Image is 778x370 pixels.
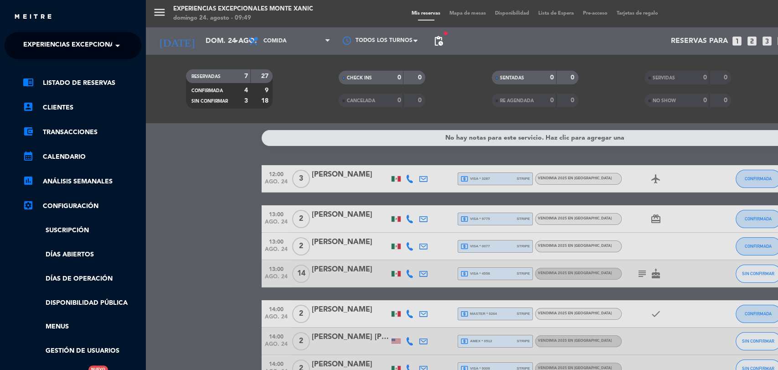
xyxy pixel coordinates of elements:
[23,126,34,137] i: account_balance_wallet
[23,274,141,284] a: Días de Operación
[23,176,141,187] a: assessmentANÁLISIS SEMANALES
[23,322,141,332] a: Menus
[23,127,141,138] a: account_balance_walletTransacciones
[23,151,34,162] i: calendar_month
[23,298,141,308] a: Disponibilidad pública
[23,102,141,113] a: account_boxClientes
[23,77,34,88] i: chrome_reader_mode
[23,346,141,356] a: Gestión de usuarios
[23,36,174,55] span: Experiencias Excepcionales Monte Xanic
[23,225,141,236] a: Suscripción
[23,151,141,162] a: calendar_monthCalendario
[14,14,52,21] img: MEITRE
[23,175,34,186] i: assessment
[23,101,34,112] i: account_box
[23,200,34,211] i: settings_applications
[23,201,141,212] a: Configuración
[433,36,444,47] span: pending_actions
[443,31,448,36] span: fiber_manual_record
[23,250,141,260] a: Días abiertos
[23,78,141,89] a: chrome_reader_modeListado de Reservas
